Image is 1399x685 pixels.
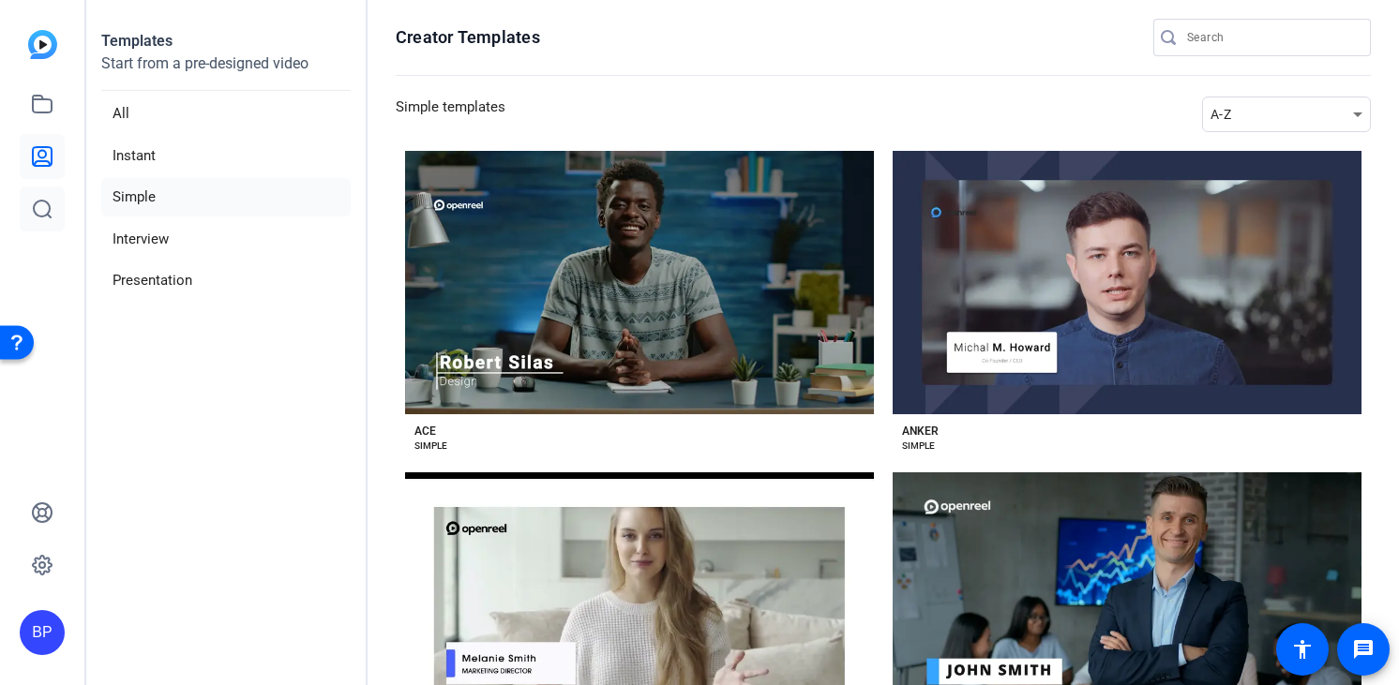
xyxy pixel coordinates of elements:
input: Search [1187,26,1356,49]
div: ACE [414,424,436,439]
li: Presentation [101,261,351,300]
button: Template image [893,151,1361,414]
h3: Simple templates [396,97,505,132]
li: Instant [101,137,351,175]
mat-icon: message [1352,638,1375,661]
div: SIMPLE [414,439,447,454]
li: All [101,95,351,133]
div: ANKER [902,424,939,439]
mat-icon: accessibility [1291,638,1314,661]
li: Interview [101,220,351,259]
p: Start from a pre-designed video [101,52,351,91]
strong: Templates [101,32,173,50]
img: blue-gradient.svg [28,30,57,59]
button: Template image [405,151,874,414]
span: A-Z [1211,107,1231,122]
div: SIMPLE [902,439,935,454]
h1: Creator Templates [396,26,540,49]
li: Simple [101,178,351,216]
div: BP [20,610,65,655]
